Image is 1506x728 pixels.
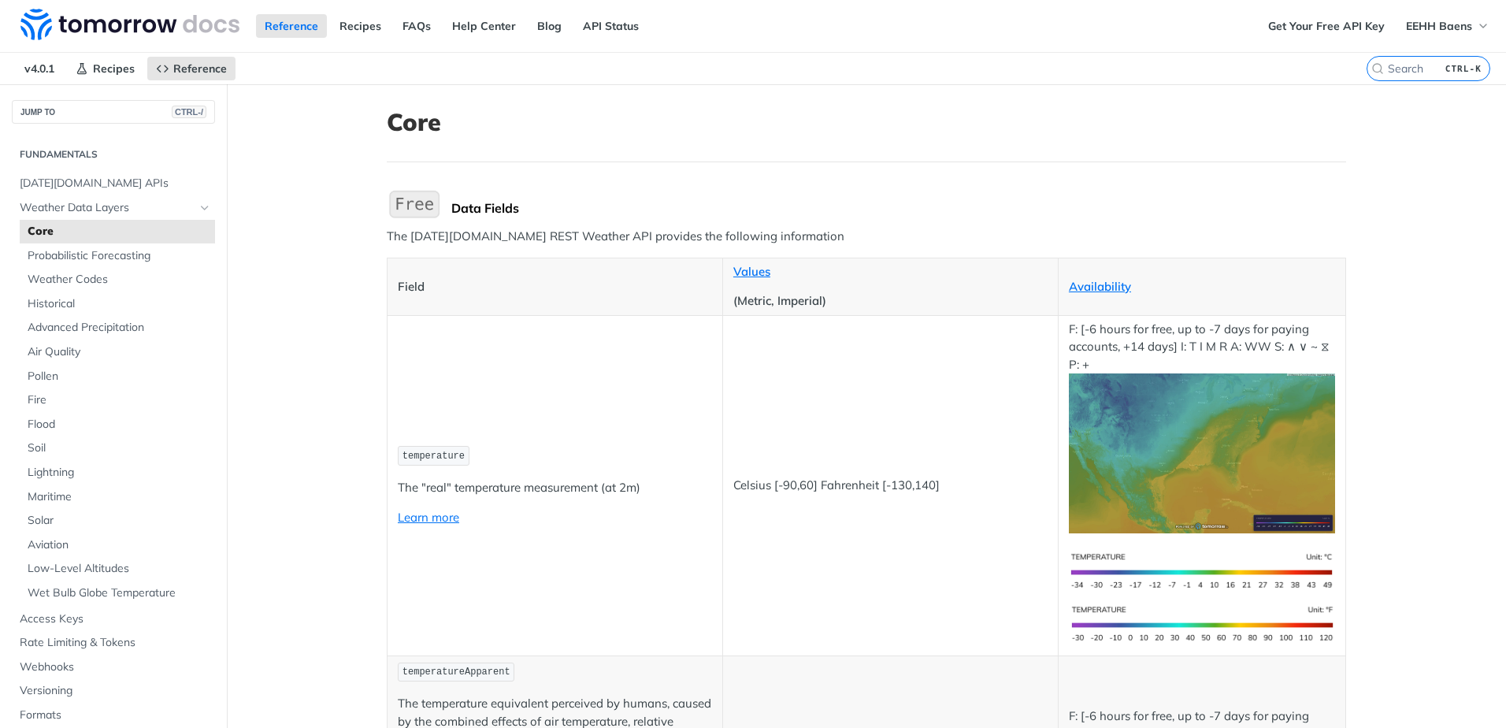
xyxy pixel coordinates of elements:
[173,61,227,76] span: Reference
[20,316,215,340] a: Advanced Precipitation
[28,465,211,481] span: Lightning
[28,417,211,433] span: Flood
[1371,62,1384,75] svg: Search
[20,388,215,412] a: Fire
[20,220,215,243] a: Core
[331,14,390,38] a: Recipes
[16,57,63,80] span: v4.0.1
[28,561,211,577] span: Low-Level Altitudes
[20,635,211,651] span: Rate Limiting & Tokens
[28,440,211,456] span: Soil
[733,477,1048,495] p: Celsius [-90,60] Fahrenheit [-130,140]
[733,264,770,279] a: Values
[402,667,510,678] span: temperatureApparent
[28,224,211,240] span: Core
[529,14,570,38] a: Blog
[20,557,215,581] a: Low-Level Altitudes
[20,268,215,292] a: Weather Codes
[28,369,211,384] span: Pollen
[28,248,211,264] span: Probabilistic Forecasting
[20,611,211,627] span: Access Keys
[1259,14,1393,38] a: Get Your Free API Key
[28,320,211,336] span: Advanced Precipitation
[20,176,211,191] span: [DATE][DOMAIN_NAME] APIs
[12,147,215,162] h2: Fundamentals
[12,172,215,195] a: [DATE][DOMAIN_NAME] APIs
[20,461,215,485] a: Lightning
[398,510,459,525] a: Learn more
[12,631,215,655] a: Rate Limiting & Tokens
[20,244,215,268] a: Probabilistic Forecasting
[733,292,1048,310] p: (Metric, Imperial)
[398,278,712,296] p: Field
[20,340,215,364] a: Air Quality
[443,14,525,38] a: Help Center
[256,14,327,38] a: Reference
[93,61,135,76] span: Recipes
[402,451,465,462] span: temperature
[12,656,215,679] a: Webhooks
[394,14,440,38] a: FAQs
[28,392,211,408] span: Fire
[1069,445,1335,460] span: Expand image
[574,14,647,38] a: API Status
[1069,615,1335,630] span: Expand image
[20,683,211,699] span: Versioning
[147,57,236,80] a: Reference
[20,413,215,436] a: Flood
[398,479,712,497] p: The "real" temperature measurement (at 2m)
[198,202,211,214] button: Hide subpages for Weather Data Layers
[1441,61,1486,76] kbd: CTRL-K
[20,581,215,605] a: Wet Bulb Globe Temperature
[28,537,211,553] span: Aviation
[172,106,206,118] span: CTRL-/
[20,708,211,723] span: Formats
[28,585,211,601] span: Wet Bulb Globe Temperature
[12,607,215,631] a: Access Keys
[387,108,1346,136] h1: Core
[1069,321,1335,533] p: F: [-6 hours for free, up to -7 days for paying accounts, +14 days] I: T I M R A: WW S: ∧ ∨ ~ ⧖ P: +
[1406,19,1472,33] span: EEHH Baens
[12,196,215,220] a: Weather Data LayersHide subpages for Weather Data Layers
[28,296,211,312] span: Historical
[20,533,215,557] a: Aviation
[20,9,239,40] img: Tomorrow.io Weather API Docs
[28,489,211,505] span: Maritime
[12,704,215,727] a: Formats
[1069,563,1335,578] span: Expand image
[28,513,211,529] span: Solar
[20,365,215,388] a: Pollen
[1069,279,1131,294] a: Availability
[451,200,1346,216] div: Data Fields
[67,57,143,80] a: Recipes
[387,228,1346,246] p: The [DATE][DOMAIN_NAME] REST Weather API provides the following information
[20,200,195,216] span: Weather Data Layers
[12,100,215,124] button: JUMP TOCTRL-/
[20,659,211,675] span: Webhooks
[20,436,215,460] a: Soil
[28,272,211,288] span: Weather Codes
[12,679,215,703] a: Versioning
[28,344,211,360] span: Air Quality
[1397,14,1498,38] button: EEHH Baens
[20,485,215,509] a: Maritime
[20,292,215,316] a: Historical
[20,509,215,533] a: Solar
